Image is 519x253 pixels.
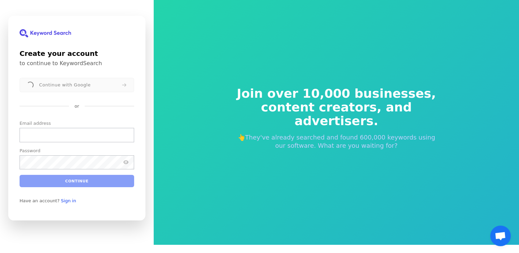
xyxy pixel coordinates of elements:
a: Sign in [61,198,76,204]
button: Show password [122,158,130,167]
span: Have an account? [20,198,60,204]
div: Open chat [490,226,511,246]
span: Join over 10,000 businesses, [232,87,441,100]
span: content creators, and advertisers. [232,100,441,128]
p: 👆They've already searched and found 600,000 keywords using our software. What are you waiting for? [232,133,441,150]
p: or [74,103,79,109]
h1: Create your account [20,48,134,59]
p: to continue to KeywordSearch [20,60,134,67]
img: KeywordSearch [20,29,71,37]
